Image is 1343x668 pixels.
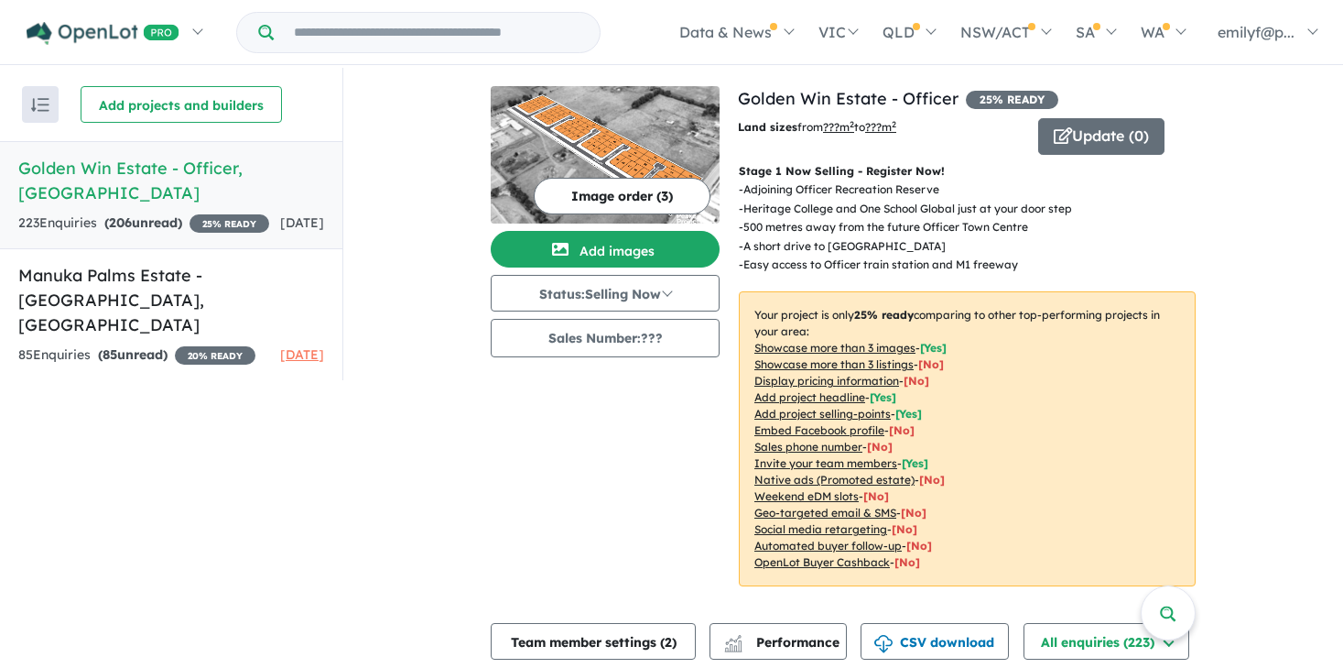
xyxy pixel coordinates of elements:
[754,522,887,536] u: Social media retargeting
[18,156,324,205] h5: Golden Win Estate - Officer , [GEOGRAPHIC_DATA]
[175,346,255,365] span: 20 % READY
[31,98,49,112] img: sort.svg
[754,407,891,421] u: Add project selling-points
[754,555,890,569] u: OpenLot Buyer Cashback
[920,341,947,355] span: [ Yes ]
[865,120,896,134] u: ???m
[739,256,1087,274] p: - Easy access to Officer train station and M1 freeway
[874,635,893,653] img: download icon
[491,623,696,660] button: Team member settings (2)
[709,623,847,660] button: Performance
[103,346,117,363] span: 85
[727,634,839,651] span: Performance
[18,345,255,367] div: 85 Enquir ies
[754,539,902,553] u: Automated buyer follow-up
[863,489,889,503] span: [No]
[754,341,915,355] u: Showcase more than 3 images
[491,275,720,312] button: Status:Selling Now
[98,346,168,363] strong: ( unread)
[491,86,720,224] img: Golden Win Estate - Officer
[918,357,944,371] span: [ No ]
[739,218,1087,236] p: - 500 metres away from the future Officer Town Centre
[901,506,926,520] span: [No]
[895,407,922,421] span: [ Yes ]
[754,390,865,404] u: Add project headline
[104,214,182,231] strong: ( unread)
[1218,23,1294,41] span: emilyf@p...
[854,120,896,134] span: to
[18,263,324,337] h5: Manuka Palms Estate - [GEOGRAPHIC_DATA] , [GEOGRAPHIC_DATA]
[919,473,945,487] span: [No]
[665,634,672,651] span: 2
[18,213,269,235] div: 223 Enquir ies
[534,178,710,214] button: Image order (3)
[280,214,324,231] span: [DATE]
[754,506,896,520] u: Geo-targeted email & SMS
[739,200,1087,218] p: - Heritage College and One School Global just at your door step
[739,181,1087,199] p: - Adjoining Officer Recreation Reserve
[850,119,854,129] sup: 2
[491,231,720,268] button: Add images
[892,119,896,129] sup: 2
[902,456,928,470] span: [ Yes ]
[754,423,884,437] u: Embed Facebook profile
[1038,118,1164,155] button: Update (0)
[491,319,720,357] button: Sales Number:???
[854,308,914,322] b: 25 % ready
[754,440,862,454] u: Sales phone number
[738,88,959,109] a: Golden Win Estate - Officer
[754,456,897,470] u: Invite your team members
[27,22,179,45] img: Openlot PRO Logo White
[754,357,914,371] u: Showcase more than 3 listings
[739,162,1196,181] p: Stage 1 Now Selling - Register Now!
[861,623,1009,660] button: CSV download
[754,489,859,503] u: Weekend eDM slots
[739,291,1196,586] p: Your project is only comparing to other top-performing projects in your area: - - - - - - - - - -...
[725,635,742,645] img: line-chart.svg
[81,86,282,123] button: Add projects and builders
[894,555,920,569] span: [No]
[906,539,932,553] span: [No]
[867,440,893,454] span: [ No ]
[889,423,915,437] span: [ No ]
[754,374,899,388] u: Display pricing information
[754,473,915,487] u: Native ads (Promoted estate)
[1023,623,1189,660] button: All enquiries (223)
[724,641,742,652] img: bar-chart.svg
[966,91,1058,109] span: 25 % READY
[277,13,596,52] input: Try estate name, suburb, builder or developer
[738,118,1024,137] p: from
[190,214,269,233] span: 25 % READY
[904,374,929,388] span: [ No ]
[870,390,896,404] span: [ Yes ]
[739,237,1087,256] p: - A short drive to [GEOGRAPHIC_DATA]
[892,522,917,536] span: [No]
[738,120,797,134] b: Land sizes
[823,120,854,134] u: ??? m
[109,214,132,231] span: 206
[280,346,324,363] span: [DATE]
